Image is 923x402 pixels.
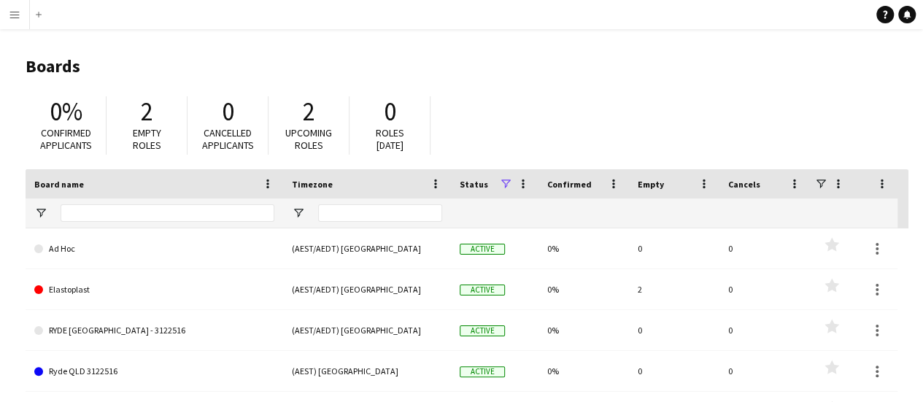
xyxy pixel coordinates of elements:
[719,228,810,268] div: 0
[638,179,664,190] span: Empty
[34,206,47,220] button: Open Filter Menu
[460,244,505,255] span: Active
[460,325,505,336] span: Active
[283,310,451,350] div: (AEST/AEDT) [GEOGRAPHIC_DATA]
[222,96,234,128] span: 0
[292,179,333,190] span: Timezone
[460,285,505,295] span: Active
[40,126,92,152] span: Confirmed applicants
[719,310,810,350] div: 0
[283,228,451,268] div: (AEST/AEDT) [GEOGRAPHIC_DATA]
[547,179,592,190] span: Confirmed
[629,310,719,350] div: 0
[460,179,488,190] span: Status
[61,204,274,222] input: Board name Filter Input
[133,126,161,152] span: Empty roles
[292,206,305,220] button: Open Filter Menu
[384,96,396,128] span: 0
[202,126,254,152] span: Cancelled applicants
[629,228,719,268] div: 0
[538,269,629,309] div: 0%
[141,96,153,128] span: 2
[719,351,810,391] div: 0
[629,269,719,309] div: 2
[50,96,82,128] span: 0%
[728,179,760,190] span: Cancels
[283,269,451,309] div: (AEST/AEDT) [GEOGRAPHIC_DATA]
[460,366,505,377] span: Active
[34,269,274,310] a: Elastoplast
[26,55,908,77] h1: Boards
[318,204,442,222] input: Timezone Filter Input
[285,126,332,152] span: Upcoming roles
[538,351,629,391] div: 0%
[283,351,451,391] div: (AEST) [GEOGRAPHIC_DATA]
[34,179,84,190] span: Board name
[538,310,629,350] div: 0%
[629,351,719,391] div: 0
[34,228,274,269] a: Ad Hoc
[376,126,404,152] span: Roles [DATE]
[34,351,274,392] a: Ryde QLD 3122516
[303,96,315,128] span: 2
[34,310,274,351] a: RYDE [GEOGRAPHIC_DATA] - 3122516
[538,228,629,268] div: 0%
[719,269,810,309] div: 0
